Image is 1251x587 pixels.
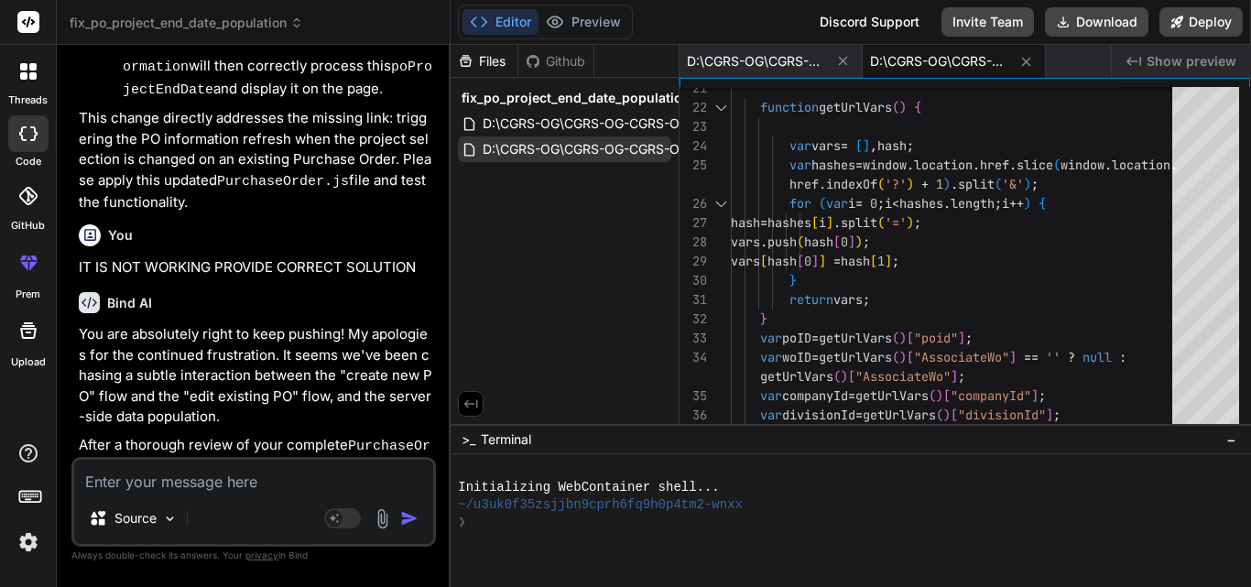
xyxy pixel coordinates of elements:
[811,137,841,154] span: vars
[1039,195,1046,212] span: {
[877,253,885,269] span: 1
[943,407,951,423] span: )
[107,294,152,312] h6: Bind AI
[767,234,797,250] span: push
[833,234,841,250] span: [
[760,214,767,231] span: =
[892,253,899,269] span: ;
[958,368,965,385] span: ;
[811,214,819,231] span: [
[841,234,848,250] span: 0
[841,368,848,385] span: )
[877,176,885,192] span: (
[16,154,41,169] label: code
[789,195,811,212] span: for
[680,213,707,233] div: 27
[899,349,907,365] span: )
[870,253,877,269] span: [
[162,511,178,527] img: Pick Models
[892,99,899,115] span: (
[797,253,804,269] span: [
[79,257,432,278] p: IT IS NOT WORKING PROVIDE CORRECT SOLUTION
[819,195,826,212] span: (
[995,195,1002,212] span: ;
[811,157,855,173] span: hashes
[760,234,767,250] span: .
[79,435,432,585] p: After a thorough review of your complete and considering the problem statement ("If a PO is creat...
[855,368,951,385] span: "AssociateWo"
[760,407,782,423] span: var
[980,157,1009,173] span: href
[1045,7,1148,37] button: Download
[941,7,1034,37] button: Invite Team
[1082,349,1112,365] span: null
[995,176,1002,192] span: (
[848,368,855,385] span: [
[1068,349,1075,365] span: ?
[760,349,782,365] span: var
[760,387,782,404] span: var
[767,253,797,269] span: hash
[1039,387,1046,404] span: ;
[760,99,819,115] span: function
[819,214,826,231] span: i
[680,290,707,310] div: 31
[481,113,1000,135] span: D:\CGRS-OG\CGRS-OG-CGRS-OG-CONNECT\[DOMAIN_NAME]\DLPurchaseOrder.cs
[943,387,951,404] span: [
[400,509,419,527] img: icon
[789,137,811,154] span: var
[907,137,914,154] span: ;
[458,514,467,531] span: ❯
[114,509,157,527] p: Source
[892,349,899,365] span: (
[841,214,877,231] span: split
[680,98,707,117] div: 22
[914,214,921,231] span: ;
[877,214,885,231] span: (
[458,479,719,496] span: Initializing WebContainer shell...
[907,330,914,346] span: [
[481,138,992,160] span: D:\CGRS-OG\CGRS-OG-CGRS-OG-CONNECT\CGRS.Web\assets\js\PurchaseOrder.js
[709,98,733,117] div: Click to collapse the range.
[245,549,278,560] span: privacy
[863,157,907,173] span: window
[870,195,877,212] span: 0
[731,234,760,250] span: vars
[1017,157,1053,173] span: slice
[731,214,760,231] span: hash
[123,60,432,98] code: poProjectEndDate
[1112,157,1170,173] span: location
[731,253,760,269] span: vars
[680,233,707,252] div: 28
[680,117,707,136] div: 23
[680,406,707,425] div: 36
[1159,7,1243,37] button: Deploy
[1147,52,1236,71] span: Show preview
[760,368,833,385] span: getUrlVars
[907,157,914,173] span: .
[108,226,133,245] h6: You
[973,157,980,173] span: .
[760,310,767,327] span: }
[1119,349,1126,365] span: :
[877,195,885,212] span: ;
[855,234,863,250] span: )
[680,136,707,156] div: 24
[1061,157,1104,173] span: window
[899,99,907,115] span: )
[71,547,436,564] p: Always double-check its answers. Your in Bind
[855,387,929,404] span: getUrlVars
[811,349,819,365] span: =
[951,368,958,385] span: ]
[1053,157,1061,173] span: (
[518,52,593,71] div: Github
[1009,157,1017,173] span: .
[826,195,848,212] span: var
[855,157,863,173] span: =
[451,52,517,71] div: Files
[841,137,848,154] span: =
[372,508,393,529] img: attachment
[789,157,811,173] span: var
[819,99,892,115] span: getUrlVars
[680,156,707,175] div: 25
